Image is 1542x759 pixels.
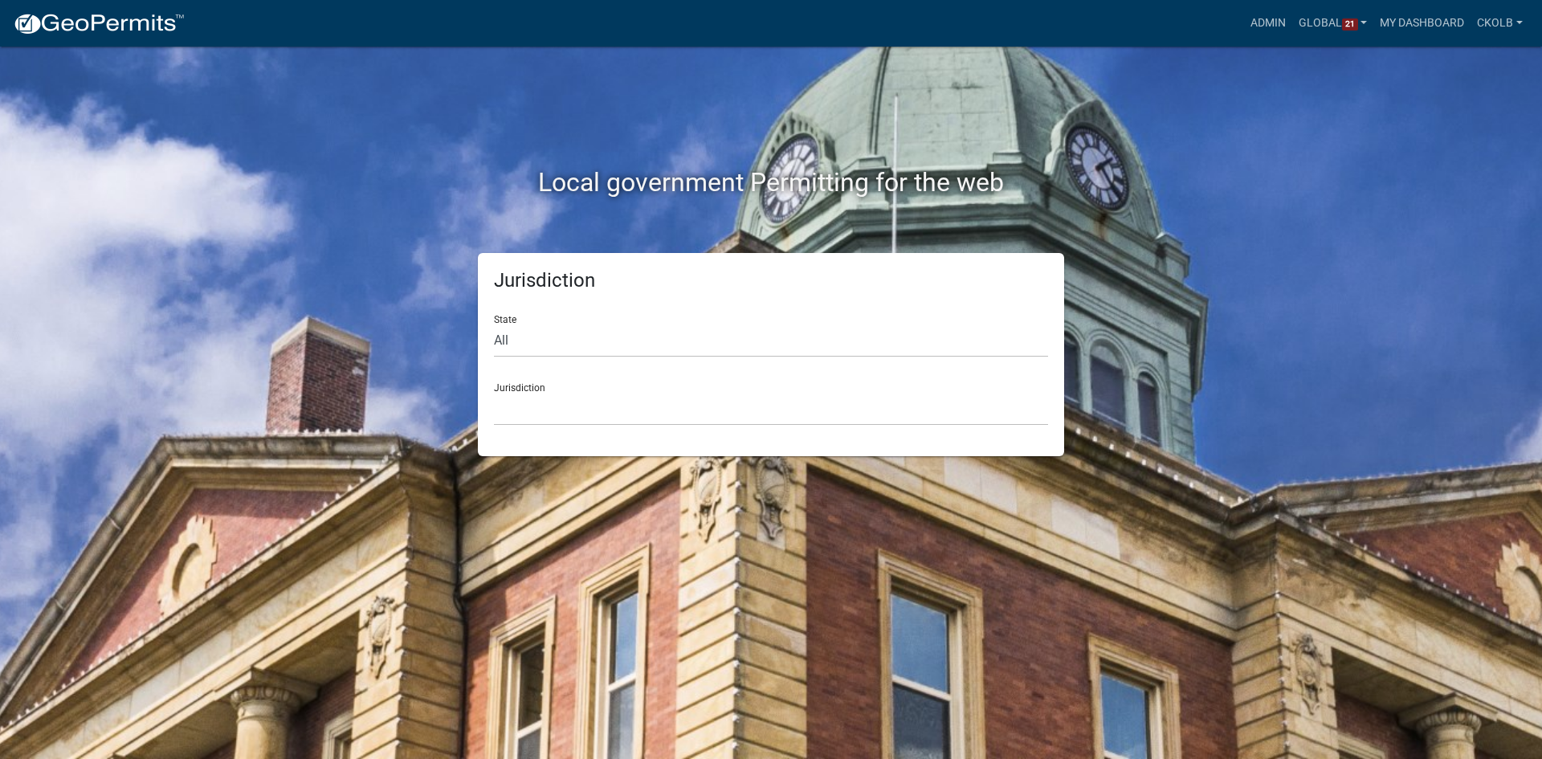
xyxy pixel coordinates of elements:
a: Global21 [1292,8,1374,39]
a: Admin [1244,8,1292,39]
a: ckolb [1471,8,1529,39]
span: 21 [1342,18,1358,31]
h5: Jurisdiction [494,269,1048,292]
h2: Local government Permitting for the web [325,167,1217,198]
a: My Dashboard [1373,8,1471,39]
